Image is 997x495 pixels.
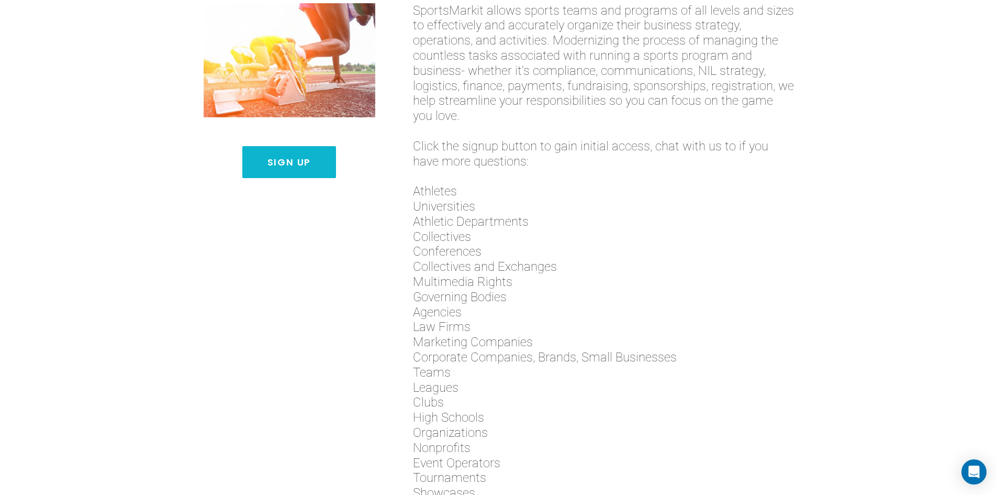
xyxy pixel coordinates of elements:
span: Collectives [413,229,794,245]
span: SportsMarkit allows sports teams and programs of all levels and sizes to effectively and accurate... [413,3,794,124]
span: Law Firms [413,320,794,335]
span: Click the signup button to gain initial access, chat with us to if you have more questions: [413,139,794,169]
span: Nonprofits [413,441,794,456]
span: Multimedia Rights [413,274,794,290]
span: Conferences [413,244,794,259]
span: Marketing Companies [413,335,794,350]
a: Sign Up [242,146,337,178]
span: Governing Bodies [413,290,794,305]
span: Agencies [413,305,794,320]
span: Teams [413,365,794,380]
span: Collectives and Exchanges [413,259,794,274]
div: Open Intercom Messenger [961,459,987,485]
span: Tournaments [413,470,794,486]
span: Athletic Departments [413,214,794,229]
span: Event Operators [413,456,794,471]
span: Universities [413,199,794,214]
span: Organizations [413,425,794,441]
span: Corporate Companies, Brands, Small Businesses [413,350,794,365]
span: Leagues [413,380,794,395]
span: Clubs [413,395,794,410]
span: High Schools [413,410,794,425]
span: Athletes [413,184,794,199]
